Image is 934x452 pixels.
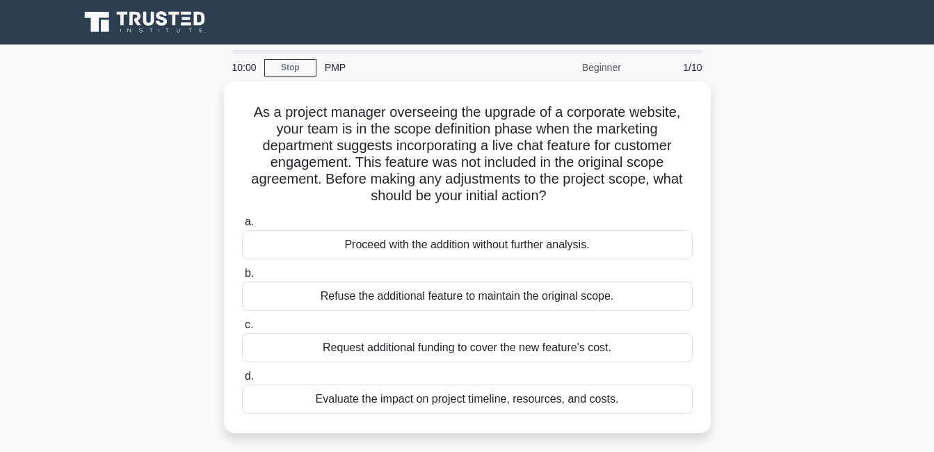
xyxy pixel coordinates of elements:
[264,59,316,76] a: Stop
[245,216,254,227] span: a.
[241,104,694,205] h5: As a project manager overseeing the upgrade of a corporate website, your team is in the scope def...
[629,54,711,81] div: 1/10
[242,282,693,311] div: Refuse the additional feature to maintain the original scope.
[242,333,693,362] div: Request additional funding to cover the new feature's cost.
[245,318,253,330] span: c.
[245,267,254,279] span: b.
[224,54,264,81] div: 10:00
[245,370,254,382] span: d.
[316,54,508,81] div: PMP
[508,54,629,81] div: Beginner
[242,385,693,414] div: Evaluate the impact on project timeline, resources, and costs.
[242,230,693,259] div: Proceed with the addition without further analysis.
